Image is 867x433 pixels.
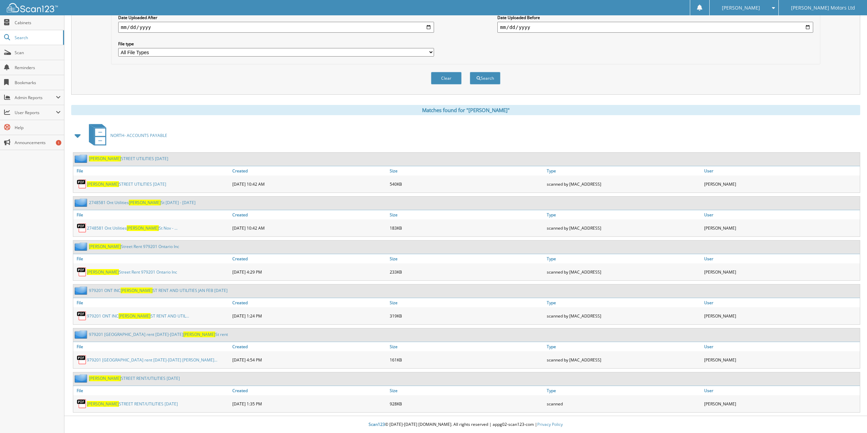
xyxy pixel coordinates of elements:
[231,342,388,351] a: Created
[388,309,545,323] div: 319KB
[71,105,860,115] div: Matches found for "[PERSON_NAME]"
[497,15,813,20] label: Date Uploaded Before
[127,225,159,231] span: [PERSON_NAME]
[545,221,702,235] div: scanned by [MAC_ADDRESS]
[87,181,119,187] span: [PERSON_NAME]
[15,140,61,145] span: Announcements
[15,95,56,100] span: Admin Reports
[388,210,545,219] a: Size
[89,156,121,161] span: [PERSON_NAME]
[73,254,231,263] a: File
[15,80,61,86] span: Bookmarks
[388,254,545,263] a: Size
[545,353,702,367] div: scanned by [MAC_ADDRESS]
[545,166,702,175] a: Type
[87,313,189,319] a: 979201 ONT INC[PERSON_NAME]ST RENT AND UTIL...
[497,22,813,33] input: end
[388,353,545,367] div: 161KB
[545,386,702,395] a: Type
[89,375,180,381] a: [PERSON_NAME]STREET RENT/UTILITIES [DATE]
[87,181,166,187] a: [PERSON_NAME]STREET UTILITIES [DATE]
[537,421,563,427] a: Privacy Policy
[702,177,860,191] div: [PERSON_NAME]
[702,166,860,175] a: User
[431,72,462,84] button: Clear
[545,298,702,307] a: Type
[87,269,177,275] a: [PERSON_NAME]Street Rent 979201 Ontario Inc
[702,342,860,351] a: User
[231,386,388,395] a: Created
[110,133,167,138] span: NORTH- ACCOUNTS PAYABLE
[388,386,545,395] a: Size
[77,223,87,233] img: PDF.png
[545,397,702,411] div: scanned
[388,265,545,279] div: 233KB
[75,198,89,207] img: folder2.png
[15,50,61,56] span: Scan
[231,221,388,235] div: [DATE] 10:42 AM
[231,177,388,191] div: [DATE] 10:42 AM
[118,22,434,33] input: start
[77,399,87,409] img: PDF.png
[388,342,545,351] a: Size
[702,298,860,307] a: User
[121,288,153,293] span: [PERSON_NAME]
[89,375,121,381] span: [PERSON_NAME]
[77,311,87,321] img: PDF.png
[85,122,167,149] a: NORTH- ACCOUNTS PAYABLE
[470,72,500,84] button: Search
[388,221,545,235] div: 183KB
[702,397,860,411] div: [PERSON_NAME]
[702,386,860,395] a: User
[77,179,87,189] img: PDF.png
[702,309,860,323] div: [PERSON_NAME]
[702,265,860,279] div: [PERSON_NAME]
[75,330,89,339] img: folder2.png
[73,342,231,351] a: File
[56,140,61,145] div: 1
[545,342,702,351] a: Type
[15,125,61,130] span: Help
[75,286,89,295] img: folder2.png
[545,177,702,191] div: scanned by [MAC_ADDRESS]
[545,210,702,219] a: Type
[231,210,388,219] a: Created
[7,3,58,12] img: scan123-logo-white.svg
[87,357,217,363] a: 979201 [GEOGRAPHIC_DATA] rent [DATE]-[DATE] [PERSON_NAME]...
[231,353,388,367] div: [DATE] 4:54 PM
[73,298,231,307] a: File
[388,177,545,191] div: 540KB
[87,269,119,275] span: [PERSON_NAME]
[87,401,178,407] a: [PERSON_NAME]STREET RENT/UTILITIES [DATE]
[545,309,702,323] div: scanned by [MAC_ADDRESS]
[89,331,228,337] a: 979201 [GEOGRAPHIC_DATA] rent [DATE]-[DATE][PERSON_NAME]St rent
[702,353,860,367] div: [PERSON_NAME]
[15,35,60,41] span: Search
[15,110,56,115] span: User Reports
[231,265,388,279] div: [DATE] 4:29 PM
[545,265,702,279] div: scanned by [MAC_ADDRESS]
[129,200,161,205] span: [PERSON_NAME]
[15,20,61,26] span: Cabinets
[231,166,388,175] a: Created
[15,65,61,71] span: Reminders
[87,401,119,407] span: [PERSON_NAME]
[75,242,89,251] img: folder2.png
[77,267,87,277] img: PDF.png
[89,288,228,293] a: 979201 ONT INC[PERSON_NAME]ST RENT AND UTILITIES JAN FEB [DATE]
[77,355,87,365] img: PDF.png
[388,166,545,175] a: Size
[73,210,231,219] a: File
[702,210,860,219] a: User
[722,6,760,10] span: [PERSON_NAME]
[87,225,177,231] a: 2748581 Ont Utilities[PERSON_NAME]St Nov - ...
[118,15,434,20] label: Date Uploaded After
[119,313,151,319] span: [PERSON_NAME]
[231,397,388,411] div: [DATE] 1:35 PM
[75,374,89,383] img: folder2.png
[231,298,388,307] a: Created
[702,221,860,235] div: [PERSON_NAME]
[388,397,545,411] div: 928KB
[64,416,867,433] div: © [DATE]-[DATE] [DOMAIN_NAME]. All rights reserved | appg02-scan123-com |
[75,154,89,163] img: folder2.png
